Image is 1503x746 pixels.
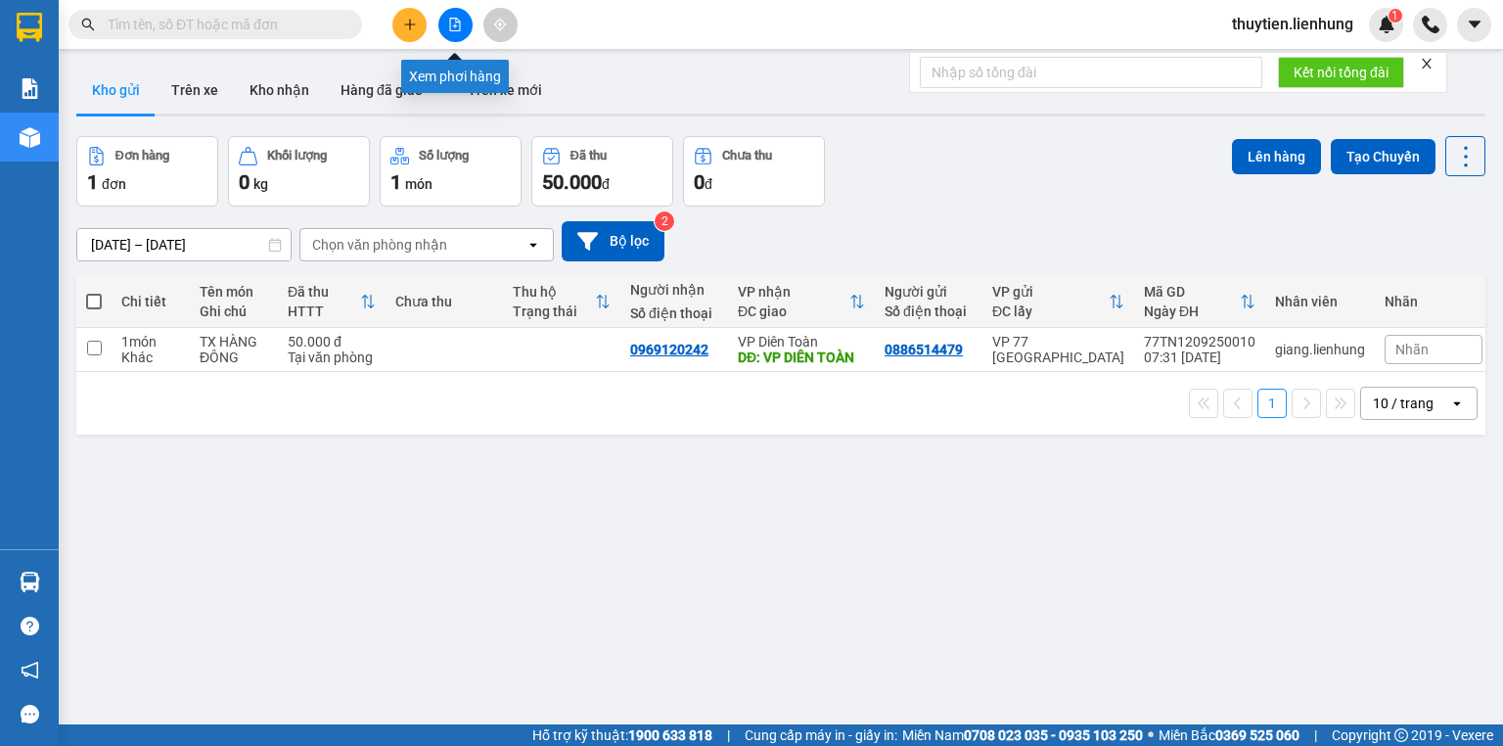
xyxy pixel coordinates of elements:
[738,303,849,319] div: ĐC giao
[156,67,234,114] button: Trên xe
[76,67,156,114] button: Kho gửi
[468,82,542,98] span: Trên xe mới
[1395,342,1429,357] span: Nhãn
[76,136,218,207] button: Đơn hàng1đơn
[503,276,620,328] th: Toggle SortBy
[1159,724,1299,746] span: Miền Bắc
[108,14,339,35] input: Tìm tên, số ĐT hoặc mã đơn
[745,724,897,746] span: Cung cấp máy in - giấy in:
[228,136,370,207] button: Khối lượng0kg
[992,284,1109,300] div: VP gửi
[630,342,708,357] div: 0969120242
[1466,16,1483,33] span: caret-down
[115,149,169,163] div: Đơn hàng
[253,176,268,192] span: kg
[121,334,180,350] div: 1 món
[77,229,291,260] input: Select a date range.
[602,176,610,192] span: đ
[738,284,849,300] div: VP nhận
[531,136,673,207] button: Đã thu50.000đ
[1148,731,1154,739] span: ⚪️
[20,127,40,148] img: warehouse-icon
[288,303,360,319] div: HTTT
[1144,350,1255,365] div: 07:31 [DATE]
[885,303,973,319] div: Số điện thoại
[964,727,1143,743] strong: 0708 023 035 - 0935 103 250
[288,284,360,300] div: Đã thu
[920,57,1262,88] input: Nhập số tổng đài
[102,176,126,192] span: đơn
[1257,389,1287,418] button: 1
[1232,139,1321,174] button: Lên hàng
[483,8,518,42] button: aim
[267,149,327,163] div: Khối lượng
[403,18,417,31] span: plus
[21,705,39,723] span: message
[288,350,376,365] div: Tại văn phòng
[121,294,180,309] div: Chi tiết
[1314,724,1317,746] span: |
[1144,334,1255,350] div: 77TN1209250010
[532,724,712,746] span: Hỗ trợ kỹ thuật:
[992,334,1124,365] div: VP 77 [GEOGRAPHIC_DATA]
[21,617,39,635] span: question-circle
[1385,294,1482,309] div: Nhãn
[982,276,1134,328] th: Toggle SortBy
[81,18,95,31] span: search
[239,170,250,194] span: 0
[392,8,427,42] button: plus
[234,67,325,114] button: Kho nhận
[1378,16,1395,33] img: icon-new-feature
[630,305,718,321] div: Số điện thoại
[1275,342,1365,357] div: giang.lienhung
[1144,303,1240,319] div: Ngày ĐH
[727,724,730,746] span: |
[1457,8,1491,42] button: caret-down
[1420,57,1434,70] span: close
[628,727,712,743] strong: 1900 633 818
[1216,12,1369,36] span: thuytien.lienhung
[493,18,507,31] span: aim
[630,282,718,298] div: Người nhận
[1394,728,1408,742] span: copyright
[562,221,664,261] button: Bộ lọc
[121,350,180,365] div: Khác
[288,334,376,350] div: 50.000 đ
[728,276,875,328] th: Toggle SortBy
[419,149,469,163] div: Số lượng
[1373,394,1434,413] div: 10 / trang
[200,284,268,300] div: Tên món
[325,67,438,114] button: Hàng đã giao
[1389,9,1402,23] sup: 1
[570,149,607,163] div: Đã thu
[992,303,1109,319] div: ĐC lấy
[885,284,973,300] div: Người gửi
[902,724,1143,746] span: Miền Nam
[1331,139,1435,174] button: Tạo Chuyến
[438,8,473,42] button: file-add
[738,350,865,365] div: DĐ: VP DIÊN TOÀN
[312,235,447,255] div: Chọn văn phòng nhận
[405,176,433,192] span: món
[390,170,401,194] span: 1
[1275,294,1365,309] div: Nhân viên
[1278,57,1404,88] button: Kết nối tổng đài
[1215,727,1299,743] strong: 0369 525 060
[87,170,98,194] span: 1
[200,334,268,365] div: TX HÀNG ĐÔNG
[885,342,963,357] div: 0886514479
[200,303,268,319] div: Ghi chú
[1422,16,1439,33] img: phone-icon
[1294,62,1389,83] span: Kết nối tổng đài
[20,78,40,99] img: solution-icon
[513,284,595,300] div: Thu hộ
[278,276,386,328] th: Toggle SortBy
[513,303,595,319] div: Trạng thái
[542,170,602,194] span: 50.000
[1144,284,1240,300] div: Mã GD
[395,294,493,309] div: Chưa thu
[1134,276,1265,328] th: Toggle SortBy
[1391,9,1398,23] span: 1
[20,572,40,592] img: warehouse-icon
[694,170,705,194] span: 0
